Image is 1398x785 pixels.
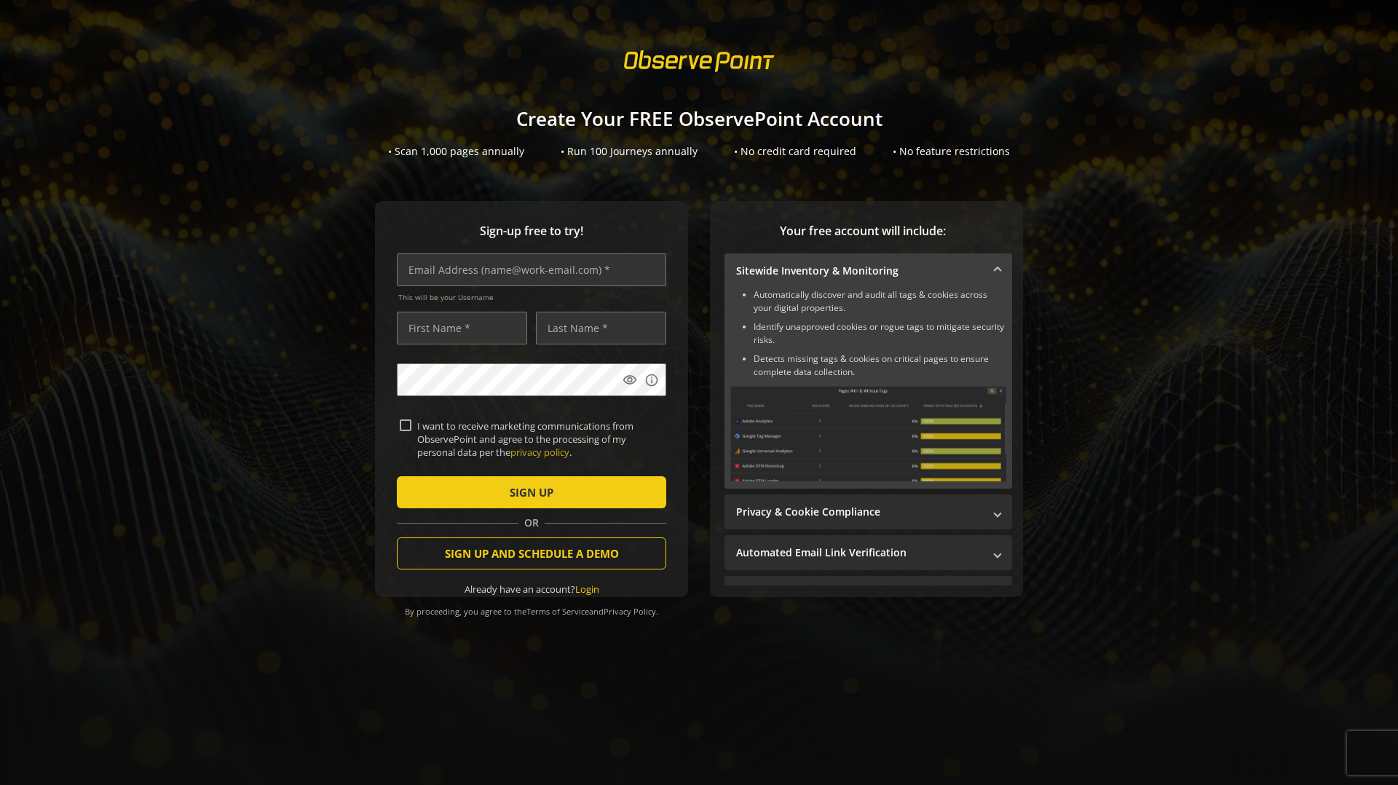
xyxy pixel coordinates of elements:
a: Privacy Policy [604,606,656,617]
div: • Scan 1,000 pages annually [388,144,524,159]
mat-icon: info [644,373,659,387]
input: Email Address (name@work-email.com) * [397,253,666,286]
button: SIGN UP AND SCHEDULE A DEMO [397,537,666,569]
a: privacy policy [510,446,569,459]
li: Automatically discover and audit all tags & cookies across your digital properties. [754,288,1006,315]
img: Sitewide Inventory & Monitoring [730,386,1006,481]
mat-expansion-panel-header: Performance Monitoring with Web Vitals [724,576,1012,611]
span: SIGN UP [510,479,553,505]
span: SIGN UP AND SCHEDULE A DEMO [445,540,619,567]
label: I want to receive marketing communications from ObservePoint and agree to the processing of my pe... [411,419,663,459]
mat-panel-title: Privacy & Cookie Compliance [736,505,983,519]
button: SIGN UP [397,476,666,508]
mat-panel-title: Automated Email Link Verification [736,545,983,560]
input: First Name * [397,312,527,344]
span: This will be your Username [398,292,666,302]
a: Login [575,583,599,596]
span: Sign-up free to try! [397,223,666,240]
mat-icon: visibility [623,373,637,387]
a: Terms of Service [526,606,589,617]
mat-expansion-panel-header: Privacy & Cookie Compliance [724,494,1012,529]
div: By proceeding, you agree to the and . [397,596,666,617]
li: Identify unapproved cookies or rogue tags to mitigate security risks. [754,320,1006,347]
div: • No credit card required [734,144,856,159]
div: • No feature restrictions [893,144,1010,159]
div: • Run 100 Journeys annually [561,144,698,159]
span: OR [518,516,545,530]
mat-expansion-panel-header: Automated Email Link Verification [724,535,1012,570]
li: Detects missing tags & cookies on critical pages to ensure complete data collection. [754,352,1006,379]
mat-expansion-panel-header: Sitewide Inventory & Monitoring [724,253,1012,288]
div: Already have an account? [397,583,666,596]
div: Sitewide Inventory & Monitoring [724,288,1012,489]
span: Your free account will include: [724,223,1001,240]
mat-panel-title: Sitewide Inventory & Monitoring [736,264,983,278]
input: Last Name * [536,312,666,344]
